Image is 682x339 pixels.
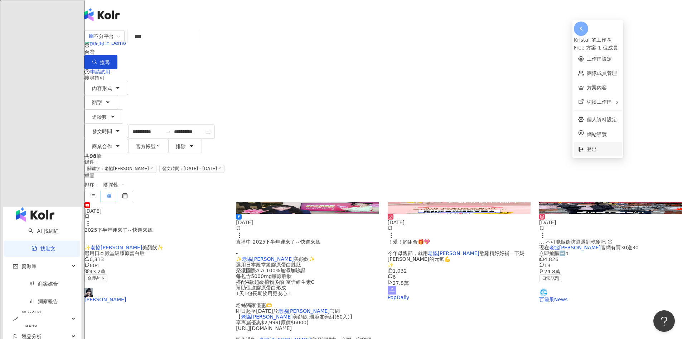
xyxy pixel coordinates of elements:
[84,81,128,95] button: 內容形式
[539,262,682,268] div: 13
[539,274,562,282] span: 日常話題
[539,245,639,256] span: 官網有買30送30 立即搶購➡️h
[90,153,96,159] span: 98
[16,207,54,222] img: logo
[539,256,682,262] div: 4,826
[29,298,58,304] a: 洞察報告
[84,43,90,48] span: environment
[92,114,107,120] span: 追蹤數
[388,202,531,214] div: post-image商業合作
[32,246,55,251] a: 找貼文
[539,239,613,250] span: … 不可能做街訪還遇到乾爹吧 😆 現在
[236,239,320,262] span: 直播中 2025下半年運來了～快進來聽 - ✨
[84,55,117,69] button: 搜尋
[653,310,675,332] iframe: Help Scout Beacon - Open
[587,117,617,122] a: 個人資料設定
[92,143,112,149] span: 商業合作
[91,245,142,250] mark: 老協[PERSON_NAME]
[236,256,315,314] span: 美顏飲✨ 選用日本殿堂級膠原蛋白胜肽 榮獲國際A.A.100%無添加驗證 每包含5000mg膠原胜肽 搭配4款超級植物多酚 富含維生素C 幫助促進膠原蛋白形成 1天1包長期飲用更安心！ 粉絲獨家...
[84,153,682,159] div: 共 筆
[84,165,156,173] span: 關鍵字：老協[PERSON_NAME]
[176,143,186,149] span: 排除
[128,139,168,153] button: 官方帳號
[84,288,227,302] a: KOL Avatar[PERSON_NAME]
[587,131,618,138] span: 網站導覽
[165,129,171,135] span: to
[242,256,294,262] mark: 老協[PERSON_NAME]
[236,202,379,214] div: post-image商業合作
[539,268,682,274] div: 24.8萬
[84,75,682,81] div: 搜尋指引
[28,228,58,234] a: searchAI 找網紅
[587,70,617,76] a: 團隊成員管理
[587,99,612,105] span: 切換工作區
[84,124,128,138] button: 發文時間
[539,202,682,214] img: post-image
[84,227,153,250] span: 2025下半年運來了～快進來聽 - ✨
[100,60,110,65] span: 搜尋
[136,143,156,149] span: 官方帳號
[92,128,112,134] span: 發文時間
[159,165,224,173] span: 發文時間：[DATE] - [DATE]
[574,44,622,52] div: Free 方案 - 1 位成員
[84,69,90,74] span: question-circle
[89,30,114,42] div: 不分平台
[236,308,340,320] span: 官網 【
[21,303,42,335] span: 趨勢分析
[84,95,118,109] button: 類型
[84,109,123,124] button: 追蹤數
[241,314,292,320] mark: 老協[PERSON_NAME]
[29,281,58,287] a: 商案媒合
[84,256,227,262] div: 6,313
[574,36,622,44] div: Kristal 的工作區
[84,179,682,191] div: 排序：
[539,202,682,214] div: post-image商業合作
[84,245,163,256] span: 美顏飲✨ 選用日本殿堂級膠原蛋白胜
[165,129,171,135] span: swap-right
[587,85,607,90] a: 方案內容
[388,202,531,214] img: post-image
[539,288,682,302] a: KOL Avatar百靈果News
[549,245,601,250] mark: 老協[PERSON_NAME]
[21,319,42,335] div: BETA
[21,258,37,274] span: 資源庫
[539,288,548,297] img: KOL Avatar
[13,316,18,321] span: rise
[84,8,120,21] img: logo
[236,220,379,225] div: [DATE]
[103,179,125,190] span: 關聯性
[84,274,107,282] span: 命理占卜
[84,288,93,297] img: KOL Avatar
[388,286,396,295] img: KOL Avatar
[84,208,227,214] div: [DATE]
[428,250,479,256] mark: 老協[PERSON_NAME]
[236,202,379,214] img: post-image
[388,220,531,225] div: [DATE]
[587,56,612,62] a: 工作區設定
[84,262,227,268] div: 604
[388,250,524,268] span: 熬雞精好好補一下媽[PERSON_NAME]的元氣💪 ✨
[388,286,531,300] a: KOL AvatarPopDaily
[579,25,582,33] span: K
[84,173,682,179] div: 重置
[388,280,531,286] div: 27.8萬
[278,308,330,314] mark: 老協[PERSON_NAME]
[84,139,128,153] button: 商業合作
[388,274,531,280] div: 6
[92,100,102,105] span: 類型
[84,49,682,55] div: 台灣
[388,268,531,274] div: 1,032
[92,85,112,91] span: 內容形式
[388,239,430,256] span: ！愛！的組合🎁💖 今年母親節，就用
[84,268,227,274] div: 43.2萬
[168,139,202,153] button: 排除
[89,33,94,38] span: appstore
[587,146,597,152] span: 登出
[615,100,619,104] span: right
[539,220,682,225] div: [DATE]
[84,159,100,165] span: 條件 ：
